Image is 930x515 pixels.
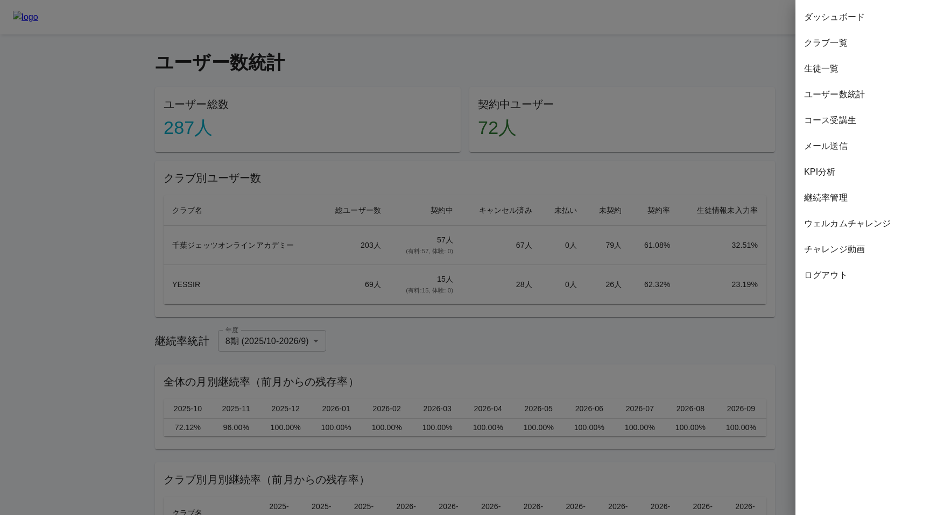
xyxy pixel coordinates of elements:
div: ユーザー数統計 [795,82,930,108]
span: ダッシュボード [804,11,921,24]
div: ログアウト [795,262,930,288]
span: ユーザー数統計 [804,88,921,101]
div: クラブ一覧 [795,30,930,56]
div: ウェルカムチャレンジ [795,211,930,237]
div: コース受講生 [795,108,930,133]
span: KPI分析 [804,166,921,178]
span: クラブ一覧 [804,37,921,49]
div: 生徒一覧 [795,56,930,82]
span: チャレンジ動画 [804,243,921,256]
div: ダッシュボード [795,4,930,30]
div: KPI分析 [795,159,930,185]
span: 継続率管理 [804,191,921,204]
span: 生徒一覧 [804,62,921,75]
span: コース受講生 [804,114,921,127]
span: ログアウト [804,269,921,282]
div: チャレンジ動画 [795,237,930,262]
div: 継続率管理 [795,185,930,211]
span: メール送信 [804,140,921,153]
div: メール送信 [795,133,930,159]
span: ウェルカムチャレンジ [804,217,921,230]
